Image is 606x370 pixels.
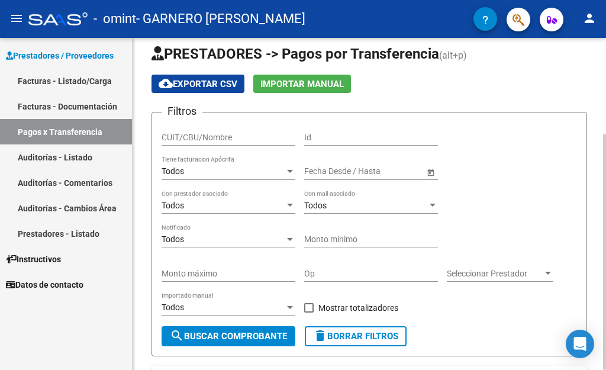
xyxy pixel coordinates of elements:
[162,103,202,120] h3: Filtros
[582,11,597,25] mat-icon: person
[439,50,467,61] span: (alt+p)
[9,11,24,25] mat-icon: menu
[162,234,184,244] span: Todos
[94,6,136,32] span: - omint
[566,330,594,358] div: Open Intercom Messenger
[351,166,409,176] input: End date
[151,75,244,93] button: Exportar CSV
[159,76,173,91] mat-icon: cloud_download
[313,331,398,342] span: Borrar Filtros
[305,326,407,346] button: Borrar Filtros
[162,303,184,312] span: Todos
[304,201,327,210] span: Todos
[6,49,114,62] span: Prestadores / Proveedores
[424,166,437,178] button: Open calendar
[162,326,295,346] button: Buscar Comprobante
[447,269,543,279] span: Seleccionar Prestador
[162,201,184,210] span: Todos
[136,6,305,32] span: - GARNERO [PERSON_NAME]
[318,301,398,315] span: Mostrar totalizadores
[253,75,351,93] button: Importar Manual
[170,329,184,343] mat-icon: search
[6,253,61,266] span: Instructivos
[170,331,287,342] span: Buscar Comprobante
[162,166,184,176] span: Todos
[159,79,237,89] span: Exportar CSV
[313,329,327,343] mat-icon: delete
[151,46,439,62] span: PRESTADORES -> Pagos por Transferencia
[304,166,341,176] input: Start date
[260,79,344,89] span: Importar Manual
[6,278,83,291] span: Datos de contacto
